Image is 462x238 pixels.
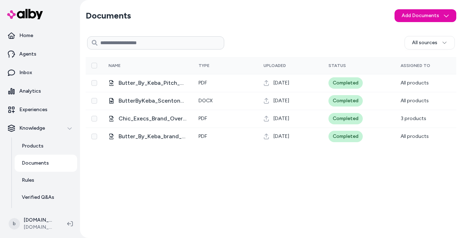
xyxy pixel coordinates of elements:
img: alby Logo [7,9,43,19]
span: docx [199,98,213,104]
div: Chic_Execs_Brand_Overview_Butter_By_Keba___Brand_Awareness_Pitch.docx.pdf [109,114,187,123]
span: pdf [199,80,207,86]
div: Completed [328,113,363,124]
a: Documents [15,155,77,172]
a: Home [3,27,77,44]
p: Agents [19,51,36,58]
span: b [9,218,20,229]
span: All sources [412,39,437,46]
span: [DATE] [273,133,289,140]
a: Analytics [3,83,77,100]
div: Completed [328,77,363,89]
p: Home [19,32,33,39]
h2: Documents [86,10,131,21]
span: pdf [199,133,207,139]
span: Butter_By_Keba_Pitch_Deck_(4)_(1)_(2) [119,79,187,87]
button: Select row [91,116,97,121]
a: Experiences [3,101,77,118]
span: [DATE] [273,97,289,104]
div: ButterByKeba_Scentonomy_ReputationSummary.docx [109,97,187,105]
span: All products [401,80,429,86]
div: Butter_By_Keba_brand_training_deck.pdf [109,132,187,141]
p: [DOMAIN_NAME] Shopify [24,217,56,224]
p: Analytics [19,88,41,95]
div: Completed [328,95,363,107]
p: Rules [22,177,34,184]
span: Uploaded [263,63,286,68]
p: Knowledge [19,125,45,132]
button: Select row [91,80,97,86]
button: Select row [91,98,97,104]
a: Agents [3,46,77,63]
p: Experiences [19,106,47,113]
span: Status [328,63,346,68]
button: b[DOMAIN_NAME] Shopify[DOMAIN_NAME] [4,212,61,235]
button: All sources [405,36,455,50]
a: Rules [15,172,77,189]
span: Chic_Execs_Brand_Overview_Butter_By_Keba___Brand_Awareness_Pitch.docx [119,114,187,123]
span: All products [401,98,429,104]
a: Products [15,138,77,155]
button: Add Documents [395,9,456,22]
p: Inbox [19,69,32,76]
span: [DOMAIN_NAME] [24,224,56,231]
span: [DATE] [273,79,289,87]
span: Butter_By_Keba_brand_training_deck [119,132,187,141]
button: Select row [91,134,97,139]
p: Documents [22,160,49,167]
div: Butter_By_Keba_Pitch_Deck_(4)_(1)_(2).pdf [109,79,187,87]
p: Verified Q&As [22,194,54,201]
span: pdf [199,115,207,121]
div: Completed [328,131,363,142]
p: Products [22,143,44,150]
span: Assigned To [401,63,430,68]
span: 3 products [401,115,426,121]
a: Inbox [3,64,77,81]
span: All products [401,133,429,139]
button: Select all [91,63,97,68]
span: Type [199,63,210,68]
a: Verified Q&As [15,189,77,206]
span: ButterByKeba_Scentonomy_ReputationSummary [119,97,187,105]
span: [DATE] [273,115,289,122]
button: Knowledge [3,120,77,137]
div: Name [109,63,162,68]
